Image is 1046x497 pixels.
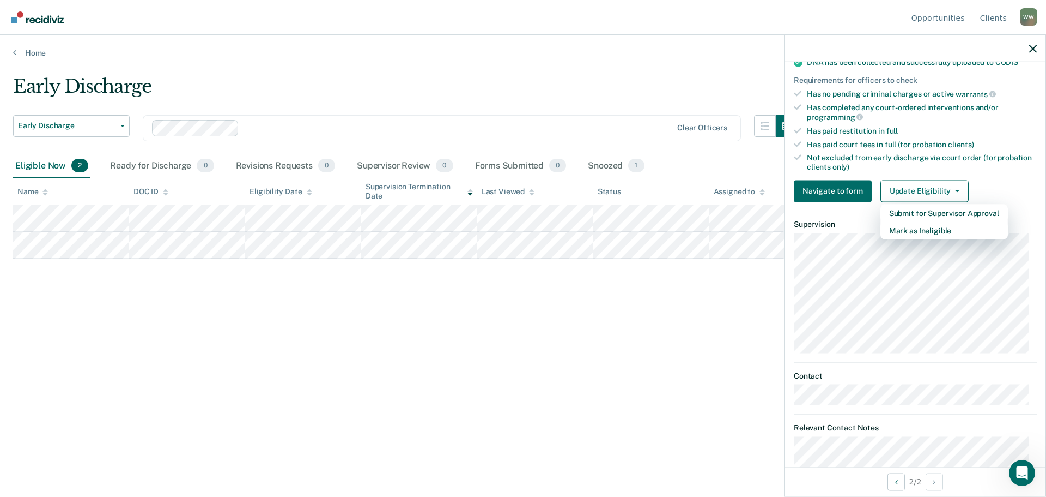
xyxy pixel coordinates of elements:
button: Next Opportunity [926,473,943,490]
div: Last Viewed [482,187,534,196]
div: 2 / 2 [785,467,1045,496]
span: Early Discharge [18,121,116,130]
div: Snoozed [586,154,646,178]
div: DOC ID [133,187,168,196]
button: Navigate to form [794,180,872,202]
div: Status [598,187,621,196]
span: clients) [948,140,974,148]
a: Home [13,48,1033,58]
dt: Supervision [794,219,1037,229]
button: Mark as Ineligible [880,221,1008,239]
div: Requirements for officers to check [794,75,1037,85]
span: full [886,126,898,135]
div: Has no pending criminal charges or active [807,89,1037,99]
div: Eligibility Date [250,187,312,196]
button: Submit for Supervisor Approval [880,204,1008,221]
div: Clear officers [677,123,727,133]
a: Navigate to form link [794,180,876,202]
button: Previous Opportunity [887,473,905,490]
div: Forms Submitted [473,154,569,178]
div: Has paid court fees in full (for probation [807,140,1037,149]
div: Not excluded from early discharge via court order (for probation clients [807,153,1037,172]
div: Assigned to [714,187,765,196]
div: Eligible Now [13,154,90,178]
button: Profile dropdown button [1020,8,1037,26]
div: Supervision Termination Date [366,182,473,201]
div: Revisions Requests [234,154,337,178]
button: Update Eligibility [880,180,969,202]
span: 0 [549,159,566,173]
span: 0 [318,159,335,173]
span: 0 [436,159,453,173]
img: Recidiviz [11,11,64,23]
div: Has completed any court-ordered interventions and/or [807,103,1037,122]
span: only) [832,163,849,171]
div: Ready for Discharge [108,154,216,178]
div: DNA has been collected and successfully uploaded to [807,57,1037,67]
div: Has paid restitution in [807,126,1037,135]
span: warrants [956,89,996,98]
iframe: Intercom live chat [1009,460,1035,486]
span: programming [807,112,863,121]
div: Dropdown Menu [880,204,1008,239]
div: Name [17,187,48,196]
div: Early Discharge [13,75,798,106]
span: 2 [71,159,88,173]
span: 0 [197,159,214,173]
dt: Contact [794,371,1037,380]
span: 1 [628,159,644,173]
dt: Relevant Contact Notes [794,423,1037,432]
div: Supervisor Review [355,154,455,178]
div: W W [1020,8,1037,26]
